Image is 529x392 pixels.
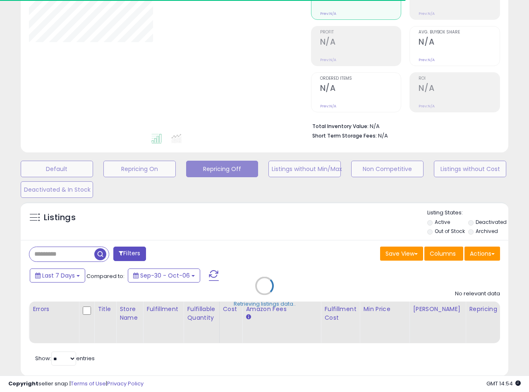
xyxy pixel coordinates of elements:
[320,30,401,35] span: Profit
[320,104,336,109] small: Prev: N/A
[186,161,259,177] button: Repricing Off
[8,380,144,388] div: seller snap | |
[320,76,401,81] span: Ordered Items
[320,83,401,95] h2: N/A
[419,83,500,95] h2: N/A
[312,132,377,139] b: Short Term Storage Fees:
[234,300,296,308] div: Retrieving listings data..
[312,123,369,130] b: Total Inventory Value:
[320,57,336,62] small: Prev: N/A
[419,11,435,16] small: Prev: N/A
[419,30,500,35] span: Avg. Buybox Share
[378,132,388,140] span: N/A
[103,161,176,177] button: Repricing On
[419,37,500,48] h2: N/A
[320,37,401,48] h2: N/A
[419,57,435,62] small: Prev: N/A
[434,161,506,177] button: Listings without Cost
[312,121,494,131] li: N/A
[419,104,435,109] small: Prev: N/A
[268,161,341,177] button: Listings without Min/Max
[21,181,93,198] button: Deactivated & In Stock
[21,161,93,177] button: Default
[320,11,336,16] small: Prev: N/A
[351,161,424,177] button: Non Competitive
[8,380,38,387] strong: Copyright
[419,76,500,81] span: ROI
